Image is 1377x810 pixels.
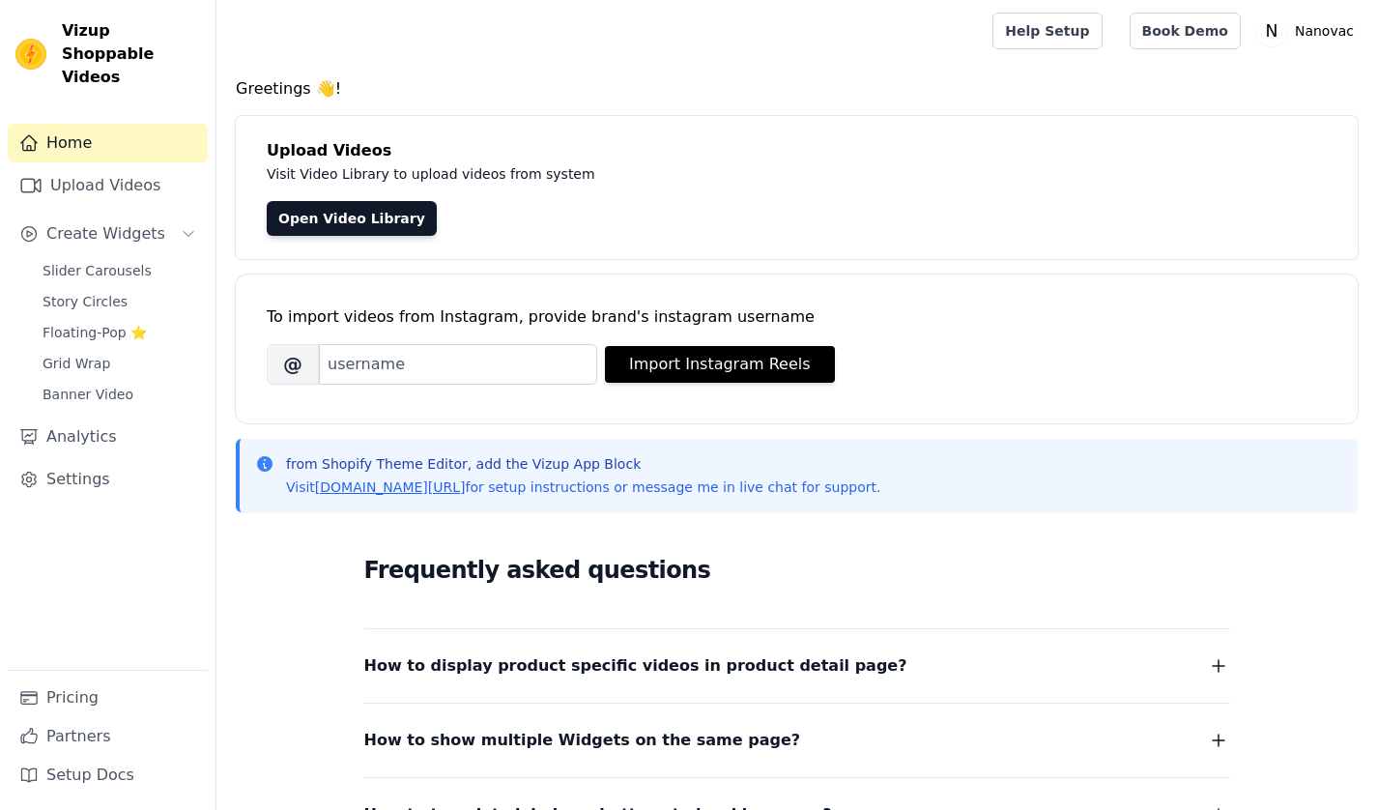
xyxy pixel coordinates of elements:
[992,13,1102,49] a: Help Setup
[364,652,1230,680] button: How to display product specific videos in product detail page?
[43,323,147,342] span: Floating-Pop ⭐
[1265,21,1277,41] text: N
[43,354,110,373] span: Grid Wrap
[8,679,208,717] a: Pricing
[8,460,208,499] a: Settings
[43,261,152,280] span: Slider Carousels
[46,222,165,246] span: Create Widgets
[319,344,597,385] input: username
[8,418,208,456] a: Analytics
[8,124,208,162] a: Home
[31,257,208,284] a: Slider Carousels
[286,454,880,474] p: from Shopify Theme Editor, add the Vizup App Block
[31,319,208,346] a: Floating-Pop ⭐
[43,292,128,311] span: Story Circles
[1287,14,1362,48] p: Nanovac
[364,652,907,680] span: How to display product specific videos in product detail page?
[267,305,1327,329] div: To import videos from Instagram, provide brand's instagram username
[236,77,1358,101] h4: Greetings 👋!
[31,288,208,315] a: Story Circles
[8,717,208,756] a: Partners
[267,344,319,385] span: @
[1130,13,1241,49] a: Book Demo
[267,139,1327,162] h4: Upload Videos
[605,346,835,383] button: Import Instagram Reels
[62,19,200,89] span: Vizup Shoppable Videos
[31,350,208,377] a: Grid Wrap
[364,727,801,754] span: How to show multiple Widgets on the same page?
[15,39,46,70] img: Vizup
[8,215,208,253] button: Create Widgets
[267,162,1133,186] p: Visit Video Library to upload videos from system
[286,477,880,497] p: Visit for setup instructions or message me in live chat for support.
[8,756,208,795] a: Setup Docs
[8,166,208,205] a: Upload Videos
[364,551,1230,590] h2: Frequently asked questions
[1256,14,1362,48] button: N Nanovac
[315,479,466,495] a: [DOMAIN_NAME][URL]
[267,201,437,236] a: Open Video Library
[31,381,208,408] a: Banner Video
[43,385,133,404] span: Banner Video
[364,727,1230,754] button: How to show multiple Widgets on the same page?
